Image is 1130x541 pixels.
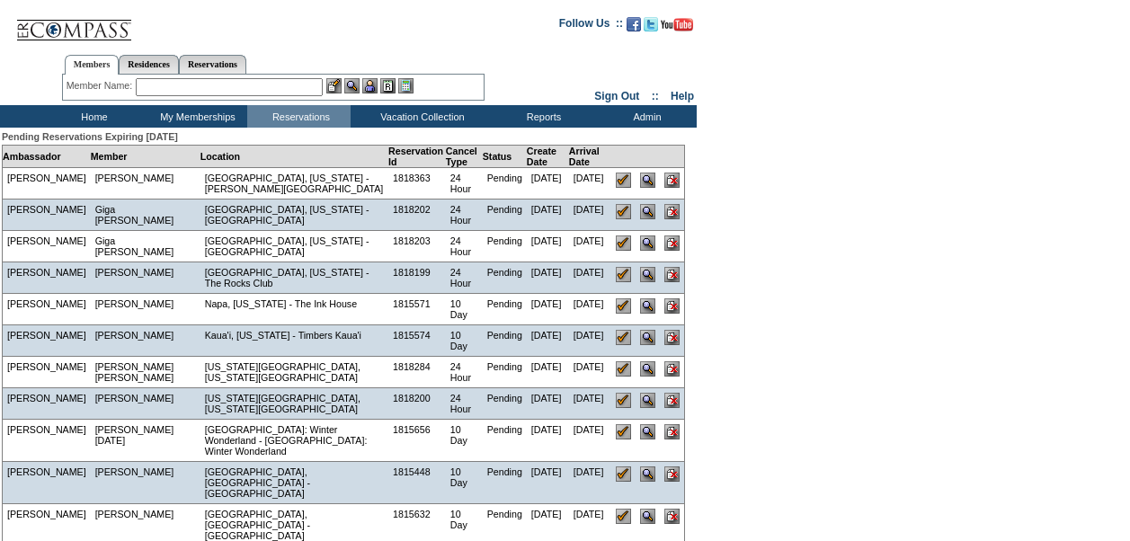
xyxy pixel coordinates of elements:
input: Cancel [664,267,680,282]
input: Cancel [664,204,680,219]
td: Pending [483,420,527,462]
input: Confirm [616,173,631,188]
input: Confirm [616,204,631,219]
td: [DATE] [569,462,611,504]
td: Reports [490,105,593,128]
input: View [640,298,655,314]
td: [PERSON_NAME] [91,262,200,294]
td: Napa, [US_STATE] - The Ink House [200,294,388,325]
input: Cancel [664,361,680,377]
td: [DATE] [527,420,569,462]
td: [DATE] [527,462,569,504]
td: [DATE] [569,357,611,388]
img: View [344,78,360,93]
td: 1818363 [388,168,446,200]
td: 1818199 [388,262,446,294]
td: [DATE] [527,200,569,231]
td: [DATE] [569,200,611,231]
img: Subscribe to our YouTube Channel [661,18,693,31]
a: Subscribe to our YouTube Channel [661,22,693,33]
input: Confirm [616,298,631,314]
td: [PERSON_NAME] [3,388,91,420]
a: Sign Out [594,90,639,102]
td: [GEOGRAPHIC_DATA], [US_STATE] - [GEOGRAPHIC_DATA] [200,200,388,231]
td: Admin [593,105,697,128]
td: [GEOGRAPHIC_DATA], [GEOGRAPHIC_DATA] - [GEOGRAPHIC_DATA] [200,462,388,504]
img: b_edit.gif [326,78,342,93]
td: [DATE] [527,357,569,388]
input: Cancel [664,173,680,188]
td: 10 Day [446,420,483,462]
td: Pending [483,231,527,262]
td: [PERSON_NAME] [91,294,200,325]
input: Cancel [664,393,680,408]
td: Giga [PERSON_NAME] [91,200,200,231]
input: View [640,330,655,345]
td: [PERSON_NAME] [PERSON_NAME] [91,357,200,388]
td: Ambassador [3,146,91,168]
input: Cancel [664,424,680,439]
td: 24 Hour [446,231,483,262]
td: [DATE] [527,262,569,294]
input: Confirm [616,466,631,482]
td: [GEOGRAPHIC_DATA], [US_STATE] - [GEOGRAPHIC_DATA] [200,231,388,262]
input: View [640,235,655,251]
td: [US_STATE][GEOGRAPHIC_DATA], [US_STATE][GEOGRAPHIC_DATA] [200,388,388,420]
td: [DATE] [527,388,569,420]
input: Confirm [616,361,631,377]
td: [DATE] [527,168,569,200]
td: 10 Day [446,294,483,325]
td: [DATE] [527,231,569,262]
td: [PERSON_NAME] [3,200,91,231]
td: Follow Us :: [559,15,623,37]
td: [GEOGRAPHIC_DATA], [US_STATE] - The Rocks Club [200,262,388,294]
input: View [640,424,655,439]
td: [DATE] [569,294,611,325]
td: [PERSON_NAME] [3,168,91,200]
td: Reservations [247,105,351,128]
td: [US_STATE][GEOGRAPHIC_DATA], [US_STATE][GEOGRAPHIC_DATA] [200,357,388,388]
a: Become our fan on Facebook [627,22,641,33]
input: Confirm [616,424,631,439]
input: View [640,267,655,282]
td: Home [40,105,144,128]
img: Follow us on Twitter [644,17,658,31]
input: Confirm [616,393,631,408]
td: Location [200,146,388,168]
td: 10 Day [446,325,483,357]
input: View [640,204,655,219]
input: View [640,509,655,524]
td: Pending [483,168,527,200]
td: Giga [PERSON_NAME] [91,231,200,262]
td: Pending [483,462,527,504]
td: [PERSON_NAME] [91,325,200,357]
input: Cancel [664,509,680,524]
td: 1818200 [388,388,446,420]
input: Confirm [616,509,631,524]
span: Pending Reservations Expiring [DATE] [2,131,178,142]
td: [DATE] [569,262,611,294]
img: b_calculator.gif [398,78,414,93]
input: Cancel [664,466,680,482]
td: Status [483,146,527,168]
td: Create Date [527,146,569,168]
td: Pending [483,357,527,388]
img: Impersonate [362,78,378,93]
span: :: [652,90,659,102]
td: Pending [483,294,527,325]
input: Cancel [664,298,680,314]
td: [PERSON_NAME] [3,462,91,504]
td: 10 Day [446,462,483,504]
td: [PERSON_NAME] [3,420,91,462]
td: [GEOGRAPHIC_DATA]: Winter Wonderland - [GEOGRAPHIC_DATA]: Winter Wonderland [200,420,388,462]
td: Pending [483,325,527,357]
td: [DATE] [569,388,611,420]
td: Cancel Type [446,146,483,168]
td: [PERSON_NAME] [91,388,200,420]
td: Pending [483,262,527,294]
a: Reservations [179,55,246,74]
a: Residences [119,55,179,74]
td: 1818203 [388,231,446,262]
input: Confirm [616,267,631,282]
td: 24 Hour [446,357,483,388]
